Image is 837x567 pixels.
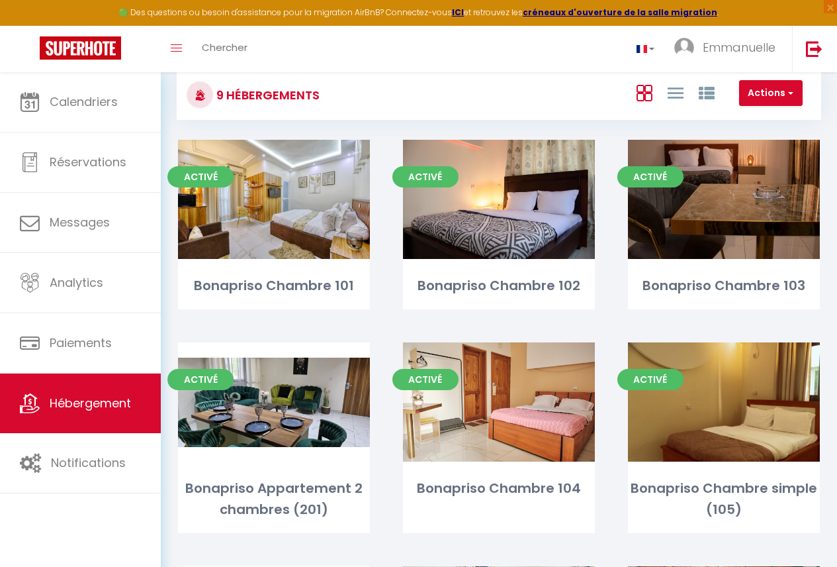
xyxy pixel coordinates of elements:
span: Messages [50,214,110,231]
span: Notifications [51,454,126,471]
div: Bonapriso Chambre 103 [628,276,820,296]
span: Réservations [50,154,126,170]
img: ... [674,38,694,58]
span: Activé [392,166,459,187]
a: créneaux d'ouverture de la salle migration [523,7,717,18]
span: Paiements [50,335,112,351]
span: Activé [617,369,683,390]
a: Vue en Liste [668,81,683,103]
span: Activé [617,166,683,187]
span: Analytics [50,274,103,291]
div: Bonapriso Chambre 101 [178,276,370,296]
div: Bonapriso Chambre 102 [403,276,595,296]
span: Activé [167,166,234,187]
span: Emmanuelle [703,39,775,56]
div: Bonapriso Chambre 104 [403,478,595,499]
a: Vue en Box [637,81,652,103]
a: Vue par Groupe [699,81,715,103]
span: Calendriers [50,93,118,110]
button: Ouvrir le widget de chat LiveChat [11,5,50,45]
button: Actions [739,80,803,107]
span: Activé [167,369,234,390]
span: Activé [392,369,459,390]
a: ... Emmanuelle [664,26,792,72]
div: Bonapriso Appartement 2 chambres (201) [178,478,370,520]
img: Super Booking [40,36,121,60]
h3: 9 Hébergements [213,80,320,110]
a: ICI [452,7,464,18]
img: logout [806,40,822,57]
a: Chercher [192,26,257,72]
div: Bonapriso Chambre simple (105) [628,478,820,520]
span: Chercher [202,40,247,54]
span: Hébergement [50,395,131,411]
